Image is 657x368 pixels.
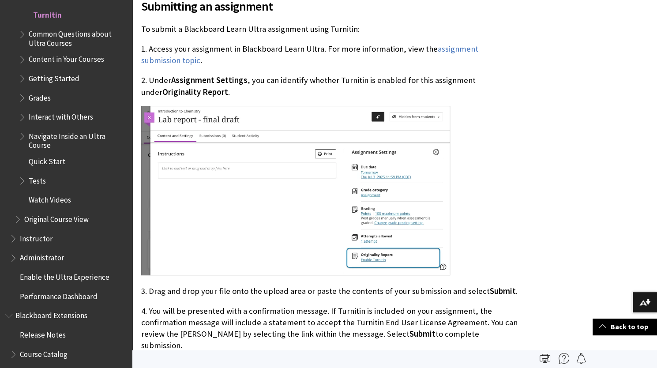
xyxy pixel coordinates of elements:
span: Originality Report [162,87,228,97]
span: Instructor [20,231,53,243]
img: Student submission screen for Ultra assignments that highlights that Turnitin is enabled in the O... [141,106,450,275]
span: Quick Start [29,154,65,166]
p: 4. You will be presented with a confirmation message. If Turnitin is included on your assignment,... [141,305,518,352]
span: Course Catalog [20,347,68,359]
span: Assignment Settings [171,75,248,85]
span: Performance Dashboard [20,289,97,301]
img: Print [540,353,550,364]
span: Original Course View [24,212,89,224]
p: 2. Under , you can identify whether Turnitin is enabled for this assignment under . [141,75,518,98]
a: Back to top [593,319,657,335]
span: Common Questions about Ultra Courses [29,27,126,48]
span: Interact with Others [29,110,93,122]
p: To submit a Blackboard Learn Ultra assignment using Turnitin: [141,23,518,35]
p: 3. Drag and drop your file onto the upload area or paste the contents of your submission and sele... [141,285,518,297]
p: 1. Access your assignment in Blackboard Learn Ultra. For more information, view the . [141,43,518,66]
a: assignment submission topic [141,44,478,66]
span: Watch Videos [29,193,71,205]
span: Turnitin [33,8,62,19]
span: Administrator [20,251,64,263]
img: More help [559,353,569,364]
span: Tests [29,173,46,185]
span: Getting Started [29,71,79,83]
span: Submit [490,286,516,296]
span: Grades [29,90,51,102]
span: Submit [409,329,435,339]
span: Navigate Inside an Ultra Course [29,129,126,150]
span: Release Notes [20,327,66,339]
img: Follow this page [576,353,586,364]
span: Enable the Ultra Experience [20,270,109,282]
span: Content in Your Courses [29,52,104,64]
span: Blackboard Extensions [15,308,87,320]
